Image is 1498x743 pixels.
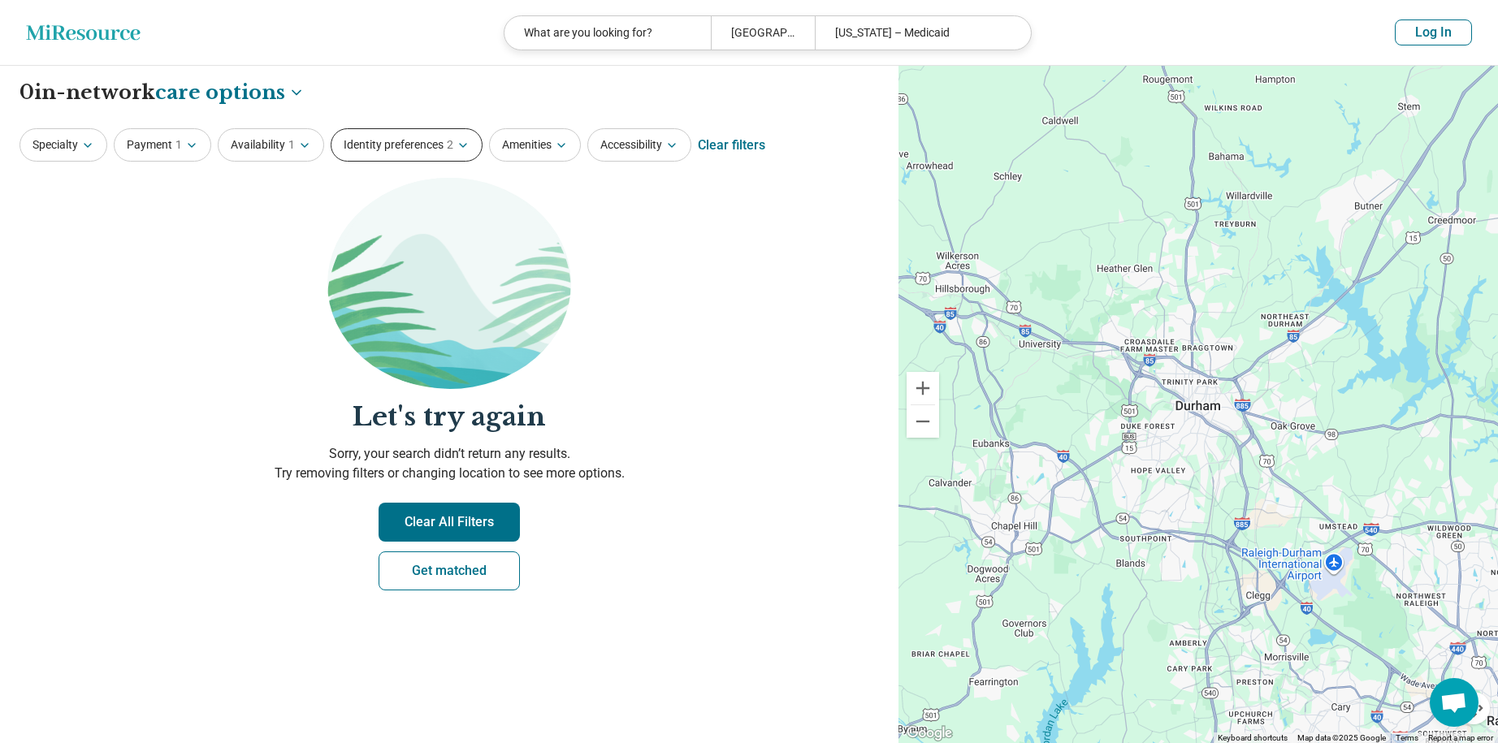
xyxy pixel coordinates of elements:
[331,128,483,162] button: Identity preferences2
[447,136,453,153] span: 2
[218,128,324,162] button: Availability1
[1395,19,1472,45] button: Log In
[1297,733,1386,742] span: Map data ©2025 Google
[711,16,814,50] div: [GEOGRAPHIC_DATA], [GEOGRAPHIC_DATA]
[1428,733,1493,742] a: Report a map error
[504,16,711,50] div: What are you looking for?
[1396,733,1418,742] a: Terms (opens in new tab)
[288,136,295,153] span: 1
[19,128,107,162] button: Specialty
[19,444,879,483] p: Sorry, your search didn’t return any results. Try removing filters or changing location to see mo...
[155,79,285,106] span: care options
[114,128,211,162] button: Payment1
[175,136,182,153] span: 1
[379,503,520,542] button: Clear All Filters
[907,372,939,404] button: Zoom in
[1430,678,1479,727] div: Open chat
[698,126,765,165] div: Clear filters
[19,399,879,435] h2: Let's try again
[489,128,581,162] button: Amenities
[379,551,520,590] a: Get matched
[587,128,691,162] button: Accessibility
[19,79,305,106] h1: 0 in-network
[907,405,939,438] button: Zoom out
[155,79,305,106] button: Care options
[815,16,1021,50] div: [US_STATE] – Medicaid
